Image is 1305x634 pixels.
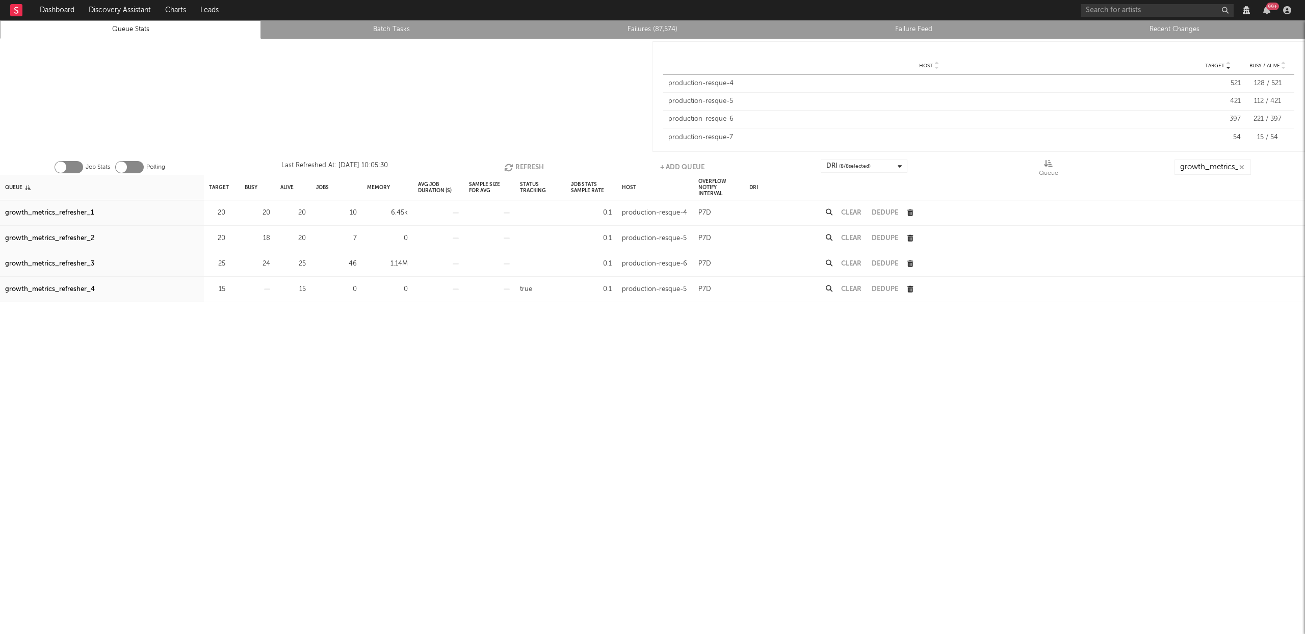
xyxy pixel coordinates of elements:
label: Job Stats [86,161,110,173]
div: DRI [826,160,871,172]
div: DRI [749,176,758,198]
div: Sample Size For Avg [469,176,510,198]
div: 99 + [1266,3,1279,10]
span: Busy / Alive [1249,63,1280,69]
div: production-resque-4 [668,78,1190,89]
button: Clear [841,209,862,216]
div: 421 [1195,96,1241,107]
div: 20 [245,207,270,219]
div: 0.1 [571,258,612,270]
div: production-resque-6 [622,258,687,270]
div: 20 [280,232,306,245]
a: growth_metrics_refresher_3 [5,258,94,270]
div: Memory [367,176,390,198]
a: growth_metrics_refresher_2 [5,232,94,245]
div: production-resque-6 [668,114,1190,124]
div: Last Refreshed At: [DATE] 10:05:30 [281,160,388,175]
div: Queue [5,176,31,198]
button: + Add Queue [660,160,704,175]
button: Dedupe [872,209,898,216]
div: 20 [209,207,225,219]
div: 1.14M [367,258,408,270]
div: Queue [1039,167,1058,179]
div: true [520,283,532,296]
div: 0 [367,232,408,245]
a: growth_metrics_refresher_4 [5,283,95,296]
a: Failures (87,574) [528,23,777,36]
div: production-resque-5 [622,283,687,296]
div: 128 / 521 [1246,78,1289,89]
input: Search for artists [1081,4,1234,17]
div: Status Tracking [520,176,561,198]
label: Polling [146,161,165,173]
div: 0.1 [571,283,612,296]
button: Dedupe [872,260,898,267]
div: P7D [698,283,711,296]
div: Busy [245,176,257,198]
div: 7 [316,232,357,245]
div: Overflow Notify Interval [698,176,739,198]
div: 20 [209,232,225,245]
div: 0.1 [571,232,612,245]
button: Dedupe [872,235,898,242]
div: 25 [280,258,306,270]
span: Target [1205,63,1224,69]
input: Search... [1174,160,1251,175]
button: Refresh [504,160,544,175]
div: Alive [280,176,294,198]
div: production-resque-7 [668,133,1190,143]
div: P7D [698,207,711,219]
div: P7D [698,232,711,245]
div: 15 [209,283,225,296]
div: 20 [280,207,306,219]
div: 46 [316,258,357,270]
div: Queue [1039,160,1058,179]
div: 15 [280,283,306,296]
div: 221 / 397 [1246,114,1289,124]
button: 99+ [1263,6,1270,14]
a: Recent Changes [1050,23,1299,36]
div: Host [622,176,636,198]
a: growth_metrics_refresher_1 [5,207,94,219]
a: Queue Stats [6,23,255,36]
button: Clear [841,260,862,267]
div: production-resque-5 [668,96,1190,107]
a: Batch Tasks [267,23,516,36]
div: production-resque-5 [622,232,687,245]
button: Dedupe [872,286,898,293]
div: 6.45k [367,207,408,219]
a: Failure Feed [789,23,1038,36]
div: Avg Job Duration (s) [418,176,459,198]
div: 54 [1195,133,1241,143]
div: production-resque-4 [622,207,687,219]
div: 24 [245,258,270,270]
span: ( 8 / 8 selected) [839,160,871,172]
button: Clear [841,286,862,293]
div: 15 / 54 [1246,133,1289,143]
div: 0 [367,283,408,296]
div: P7D [698,258,711,270]
div: Target [209,176,229,198]
div: 0 [316,283,357,296]
div: 397 [1195,114,1241,124]
div: 0.1 [571,207,612,219]
span: Host [919,63,933,69]
div: 25 [209,258,225,270]
div: 521 [1195,78,1241,89]
div: Jobs [316,176,329,198]
div: 112 / 421 [1246,96,1289,107]
button: Clear [841,235,862,242]
div: Job Stats Sample Rate [571,176,612,198]
div: 18 [245,232,270,245]
div: 10 [316,207,357,219]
